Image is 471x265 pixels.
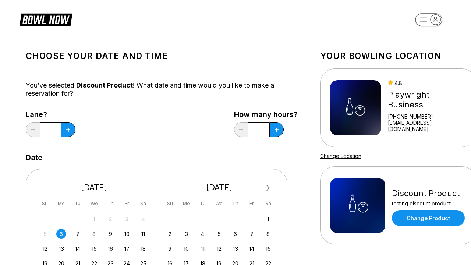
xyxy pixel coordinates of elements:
[392,210,465,226] a: Change Product
[40,198,50,208] div: Su
[37,183,151,192] div: [DATE]
[138,214,148,224] div: Not available Saturday, October 4th, 2025
[214,229,224,239] div: Choose Wednesday, November 5th, 2025
[138,198,148,208] div: Sa
[263,198,273,208] div: Sa
[122,214,132,224] div: Not available Friday, October 3rd, 2025
[181,229,191,239] div: Choose Monday, November 3rd, 2025
[330,178,385,233] img: Discount Product
[388,80,467,86] div: 4.8
[198,198,208,208] div: Tu
[26,81,298,98] div: You’ve selected ! What date and time would you like to make a reservation for?
[26,153,42,162] label: Date
[263,244,273,254] div: Choose Saturday, November 15th, 2025
[388,90,467,110] div: Playwright Business
[26,110,75,119] label: Lane?
[230,198,240,208] div: Th
[106,198,116,208] div: Th
[198,244,208,254] div: Choose Tuesday, November 11th, 2025
[73,198,83,208] div: Tu
[26,51,298,61] h1: Choose your Date and time
[230,244,240,254] div: Choose Thursday, November 13th, 2025
[214,244,224,254] div: Choose Wednesday, November 12th, 2025
[214,198,224,208] div: We
[106,229,116,239] div: Choose Thursday, October 9th, 2025
[40,244,50,254] div: Choose Sunday, October 12th, 2025
[56,244,66,254] div: Choose Monday, October 13th, 2025
[181,244,191,254] div: Choose Monday, November 10th, 2025
[198,229,208,239] div: Choose Tuesday, November 4th, 2025
[165,198,175,208] div: Su
[247,229,257,239] div: Choose Friday, November 7th, 2025
[181,198,191,208] div: Mo
[162,183,276,192] div: [DATE]
[89,229,99,239] div: Choose Wednesday, October 8th, 2025
[388,120,467,132] a: [EMAIL_ADDRESS][DOMAIN_NAME]
[262,182,274,194] button: Next Month
[263,214,273,224] div: Choose Saturday, November 1st, 2025
[247,244,257,254] div: Choose Friday, November 14th, 2025
[56,198,66,208] div: Mo
[73,244,83,254] div: Choose Tuesday, October 14th, 2025
[106,214,116,224] div: Not available Thursday, October 2nd, 2025
[230,229,240,239] div: Choose Thursday, November 6th, 2025
[106,244,116,254] div: Choose Thursday, October 16th, 2025
[122,198,132,208] div: Fr
[320,153,361,159] a: Change Location
[165,244,175,254] div: Choose Sunday, November 9th, 2025
[89,214,99,224] div: Not available Wednesday, October 1st, 2025
[388,113,467,120] div: [PHONE_NUMBER]
[234,110,298,119] label: How many hours?
[392,188,465,198] div: Discount Product
[138,244,148,254] div: Choose Saturday, October 18th, 2025
[138,229,148,239] div: Choose Saturday, October 11th, 2025
[89,198,99,208] div: We
[122,229,132,239] div: Choose Friday, October 10th, 2025
[40,229,50,239] div: Not available Sunday, October 5th, 2025
[89,244,99,254] div: Choose Wednesday, October 15th, 2025
[392,200,465,206] div: testing discount product
[165,229,175,239] div: Choose Sunday, November 2nd, 2025
[263,229,273,239] div: Choose Saturday, November 8th, 2025
[247,198,257,208] div: Fr
[73,229,83,239] div: Choose Tuesday, October 7th, 2025
[76,81,133,89] span: Discount Product
[122,244,132,254] div: Choose Friday, October 17th, 2025
[330,80,381,135] img: Playwright Business
[56,229,66,239] div: Choose Monday, October 6th, 2025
